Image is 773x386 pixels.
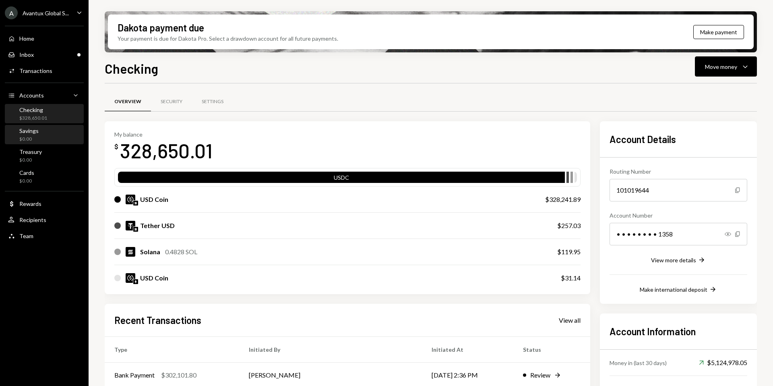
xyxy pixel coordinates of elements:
a: Inbox [5,47,84,62]
div: $ [114,143,118,151]
div: Cards [19,169,34,176]
div: $0.00 [19,157,42,164]
div: Review [530,370,550,380]
div: View all [559,316,581,324]
div: Make international deposit [640,286,707,293]
img: solana-mainnet [133,201,138,205]
div: Overview [114,98,141,105]
a: Checking$328,650.01 [5,104,84,123]
div: $328,241.89 [545,195,581,204]
h2: Account Details [610,133,747,146]
div: $328,650.01 [19,115,47,122]
div: $5,124,978.05 [699,358,747,367]
div: Solana [140,247,160,257]
div: Rewards [19,200,41,207]
div: View more details [651,257,696,264]
th: Status [513,336,590,362]
div: Accounts [19,92,44,99]
div: Inbox [19,51,34,58]
h2: Recent Transactions [114,313,201,327]
a: Security [151,91,192,112]
th: Initiated By [239,336,422,362]
div: Money in (last 30 days) [610,359,667,367]
a: Home [5,31,84,46]
div: Team [19,232,33,239]
div: Home [19,35,34,42]
div: Tether USD [140,221,175,230]
div: $0.00 [19,136,39,143]
div: $257.03 [557,221,581,230]
div: $0.00 [19,178,34,185]
div: Move money [705,62,737,71]
img: USDC [126,273,135,283]
div: 328,650.01 [120,138,213,163]
div: Avantux Global S... [23,10,69,17]
a: Accounts [5,88,84,102]
div: Savings [19,127,39,134]
a: Recipients [5,212,84,227]
a: Transactions [5,63,84,78]
a: Cards$0.00 [5,167,84,186]
button: View more details [651,256,706,265]
div: Transactions [19,67,52,74]
button: Move money [695,56,757,77]
div: 101019644 [610,179,747,201]
div: Account Number [610,211,747,220]
h1: Checking [105,60,158,77]
button: Make international deposit [640,285,717,294]
div: Routing Number [610,167,747,176]
img: solana-mainnet [133,227,138,232]
img: USDT [126,221,135,230]
img: SOL [126,247,135,257]
h2: Account Information [610,325,747,338]
img: ethereum-mainnet [133,279,138,284]
div: Your payment is due for Dakota Pro. Select a drawdown account for all future payments. [118,34,338,43]
div: Dakota payment due [118,21,204,34]
div: Settings [202,98,223,105]
a: Treasury$0.00 [5,146,84,165]
a: Savings$0.00 [5,125,84,144]
div: $302,101.80 [161,370,196,380]
div: USD Coin [140,195,168,204]
a: View all [559,315,581,324]
img: USDC [126,195,135,204]
div: 0.4828 SOL [165,247,197,257]
div: A [5,6,18,19]
div: Recipients [19,216,46,223]
th: Initiated At [422,336,514,362]
th: Type [105,336,239,362]
div: USDC [118,173,565,185]
a: Team [5,228,84,243]
button: Make payment [693,25,744,39]
div: $119.95 [557,247,581,257]
div: Treasury [19,148,42,155]
div: $31.14 [561,273,581,283]
a: Rewards [5,196,84,211]
a: Overview [105,91,151,112]
div: • • • • • • • • 1358 [610,223,747,245]
div: Checking [19,106,47,113]
a: Settings [192,91,233,112]
div: My balance [114,131,213,138]
div: Security [161,98,182,105]
div: Bank Payment [114,370,155,380]
div: USD Coin [140,273,168,283]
